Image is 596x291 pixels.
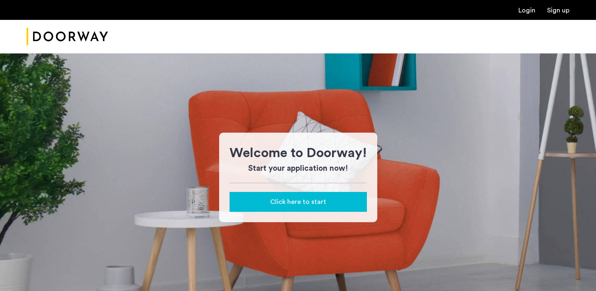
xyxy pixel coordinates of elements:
[230,143,367,163] h1: Welcome to Doorway!
[547,7,569,14] a: Registration
[230,192,367,212] button: button
[230,163,367,175] h3: Start your application now!
[27,21,108,52] a: Cazamio Logo
[518,7,535,14] a: Login
[27,21,108,52] img: logo
[270,197,326,207] span: Click here to start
